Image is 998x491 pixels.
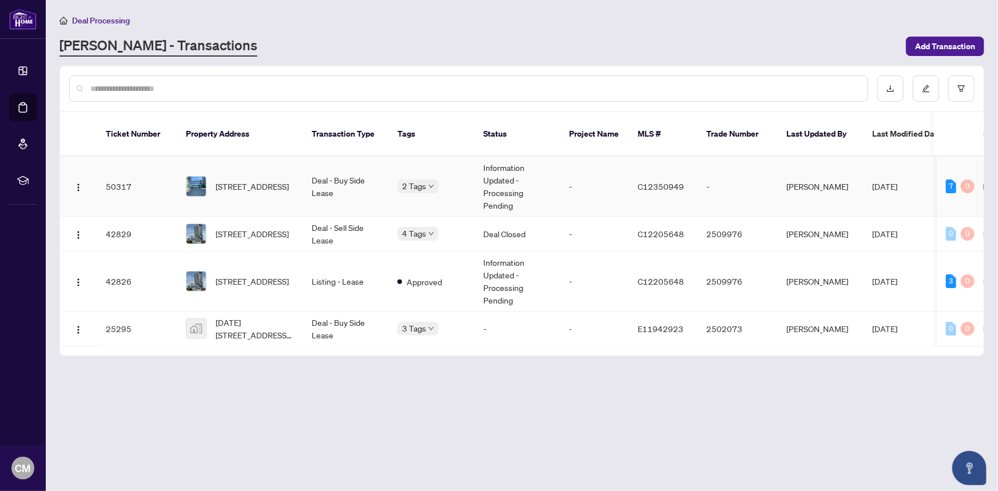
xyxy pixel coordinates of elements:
span: [DATE] [872,181,897,191]
span: down [428,326,434,332]
td: [PERSON_NAME] [777,157,863,217]
div: 0 [961,322,975,336]
button: Add Transaction [906,37,984,56]
span: [DATE] [872,229,897,239]
button: Logo [69,177,88,195]
td: 42829 [97,217,177,252]
img: thumbnail-img [186,319,206,338]
div: 0 [961,274,975,288]
th: Property Address [177,112,303,157]
td: - [560,252,629,312]
img: thumbnail-img [186,224,206,243]
button: Logo [69,272,88,290]
span: C12350949 [638,181,684,191]
span: 2 Tags [402,179,426,193]
div: 0 [961,179,975,193]
img: Logo [74,230,83,239]
td: - [560,157,629,217]
td: 42826 [97,252,177,312]
button: filter [948,75,975,102]
img: thumbnail-img [186,272,206,291]
td: - [560,217,629,252]
span: C12205648 [638,276,684,286]
button: Logo [69,320,88,338]
span: C12205648 [638,229,684,239]
div: 3 [946,274,956,288]
span: [DATE] [872,324,897,334]
th: Last Modified Date [863,112,966,157]
th: Trade Number [697,112,777,157]
img: Logo [74,183,83,192]
img: Logo [74,325,83,334]
span: [DATE] [872,276,897,286]
span: [DATE][STREET_ADDRESS][DATE][PERSON_NAME] [216,316,293,341]
span: 3 Tags [402,322,426,335]
td: 25295 [97,312,177,346]
td: Deal Closed [474,217,560,252]
span: Last Modified Date [872,127,942,140]
span: 4 Tags [402,227,426,240]
td: [PERSON_NAME] [777,252,863,312]
span: Deal Processing [72,15,130,26]
div: 0 [961,227,975,241]
th: Tags [388,112,474,157]
span: [STREET_ADDRESS] [216,180,289,193]
th: MLS # [629,112,697,157]
span: CM [15,460,31,476]
span: edit [922,85,930,93]
button: Logo [69,225,88,243]
th: Ticket Number [97,112,177,157]
div: 0 [946,227,956,241]
td: Deal - Buy Side Lease [303,312,388,346]
button: download [877,75,904,102]
td: Information Updated - Processing Pending [474,252,560,312]
td: 2502073 [697,312,777,346]
span: download [886,85,894,93]
td: 50317 [97,157,177,217]
td: Deal - Sell Side Lease [303,217,388,252]
td: Deal - Buy Side Lease [303,157,388,217]
th: Project Name [560,112,629,157]
th: Transaction Type [303,112,388,157]
span: [STREET_ADDRESS] [216,227,289,240]
span: Add Transaction [915,37,975,55]
span: filter [957,85,965,93]
td: - [560,312,629,346]
td: [PERSON_NAME] [777,217,863,252]
td: [PERSON_NAME] [777,312,863,346]
td: Listing - Lease [303,252,388,312]
button: edit [913,75,939,102]
img: thumbnail-img [186,177,206,196]
span: Approved [407,276,442,288]
td: 2509976 [697,217,777,252]
div: 0 [946,322,956,336]
td: Information Updated - Processing Pending [474,157,560,217]
div: 7 [946,179,956,193]
img: logo [9,9,37,30]
span: [STREET_ADDRESS] [216,275,289,288]
th: Last Updated By [777,112,863,157]
td: - [697,157,777,217]
th: Status [474,112,560,157]
td: 2509976 [697,252,777,312]
span: E11942923 [638,324,683,334]
span: home [59,17,67,25]
a: [PERSON_NAME] - Transactions [59,36,257,57]
img: Logo [74,278,83,287]
span: down [428,231,434,237]
button: Open asap [952,451,987,485]
td: - [474,312,560,346]
span: down [428,183,434,189]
